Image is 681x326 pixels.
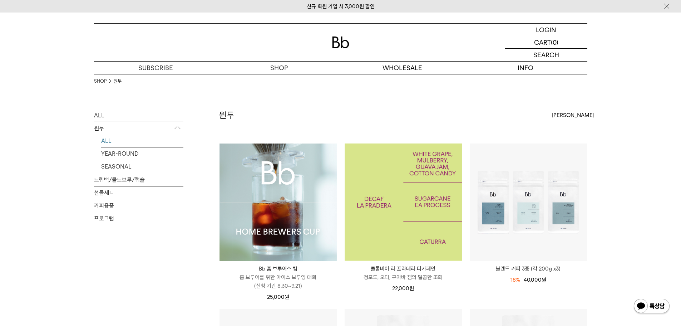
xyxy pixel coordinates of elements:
a: SEASONAL [101,160,183,173]
span: 40,000 [524,277,546,283]
p: (0) [551,36,558,48]
a: SUBSCRIBE [94,62,217,74]
p: LOGIN [536,24,556,36]
span: 원 [409,285,414,292]
p: SEARCH [533,49,559,61]
p: WHOLESALE [341,62,464,74]
p: INFO [464,62,587,74]
span: 원 [285,294,289,300]
p: 청포도, 오디, 구아바 잼의 달콤한 조화 [345,273,462,282]
p: CART [534,36,551,48]
img: Bb 홈 브루어스 컵 [219,143,337,261]
a: ALL [94,109,183,122]
span: [PERSON_NAME] [552,111,594,120]
p: Bb 홈 브루어스 컵 [219,264,337,273]
a: SHOP [217,62,341,74]
a: 콜롬비아 라 프라데라 디카페인 청포도, 오디, 구아바 잼의 달콤한 조화 [345,264,462,282]
span: 22,000 [392,285,414,292]
p: 콜롬비아 라 프라데라 디카페인 [345,264,462,273]
a: 콜롬비아 라 프라데라 디카페인 [345,143,462,261]
a: 원두 [114,78,122,85]
img: 1000001187_add2_054.jpg [345,143,462,261]
a: 블렌드 커피 3종 (각 200g x3) [470,264,587,273]
a: 신규 회원 가입 시 3,000원 할인 [307,3,375,10]
span: 25,000 [267,294,289,300]
a: LOGIN [505,24,587,36]
h2: 원두 [219,109,234,121]
img: 블렌드 커피 3종 (각 200g x3) [470,143,587,261]
span: 원 [542,277,546,283]
a: 선물세트 [94,186,183,199]
img: 카카오톡 채널 1:1 채팅 버튼 [633,298,670,315]
a: 커피용품 [94,199,183,212]
a: SHOP [94,78,107,85]
a: ALL [101,135,183,147]
a: 드립백/콜드브루/캡슐 [94,174,183,186]
p: 홈 브루어를 위한 아이스 브루잉 대회 (신청 기간 8.30~9.21) [219,273,337,290]
a: 프로그램 [94,212,183,225]
img: 로고 [332,37,349,48]
a: YEAR-ROUND [101,147,183,160]
div: 18% [510,276,520,284]
a: Bb 홈 브루어스 컵 홈 브루어를 위한 아이스 브루잉 대회(신청 기간 8.30~9.21) [219,264,337,290]
a: CART (0) [505,36,587,49]
p: 원두 [94,122,183,135]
